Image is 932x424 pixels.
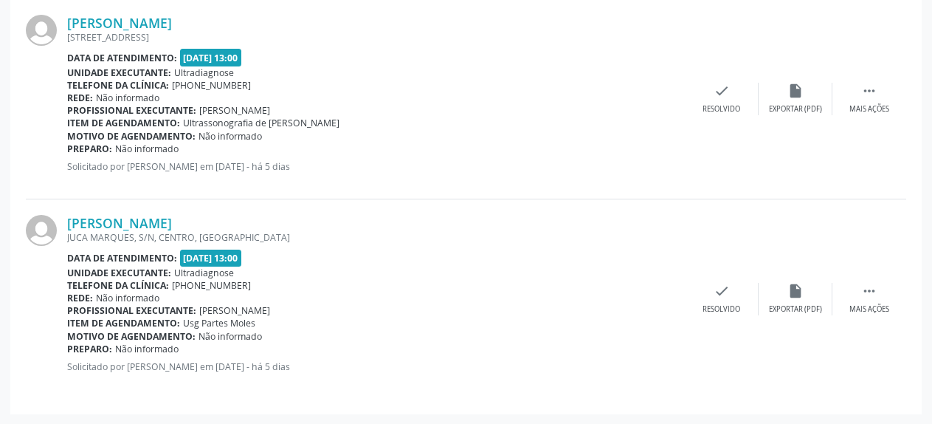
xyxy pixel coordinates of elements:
[67,92,93,104] b: Rede:
[67,79,169,92] b: Telefone da clínica:
[26,15,57,46] img: img
[172,279,251,292] span: [PHONE_NUMBER]
[703,104,740,114] div: Resolvido
[714,83,730,99] i: check
[787,83,804,99] i: insert_drive_file
[849,104,889,114] div: Mais ações
[67,52,177,64] b: Data de atendimento:
[769,304,822,315] div: Exportar (PDF)
[172,79,251,92] span: [PHONE_NUMBER]
[67,104,196,117] b: Profissional executante:
[67,231,685,244] div: JUCA MARQUES, S/N, CENTRO, [GEOGRAPHIC_DATA]
[174,66,234,79] span: Ultradiagnose
[67,66,171,79] b: Unidade executante:
[787,283,804,299] i: insert_drive_file
[67,360,685,373] p: Solicitado por [PERSON_NAME] em [DATE] - há 5 dias
[67,343,112,355] b: Preparo:
[115,143,179,155] span: Não informado
[180,250,242,267] span: [DATE] 13:00
[67,31,685,44] div: [STREET_ADDRESS]
[115,343,179,355] span: Não informado
[67,304,196,317] b: Profissional executante:
[96,292,159,304] span: Não informado
[861,283,877,299] i: 
[67,215,172,231] a: [PERSON_NAME]
[174,267,234,279] span: Ultradiagnose
[199,130,262,143] span: Não informado
[849,304,889,315] div: Mais ações
[26,215,57,246] img: img
[183,317,255,329] span: Usg Partes Moles
[67,267,171,279] b: Unidade executante:
[67,317,180,329] b: Item de agendamento:
[180,49,242,66] span: [DATE] 13:00
[67,160,685,173] p: Solicitado por [PERSON_NAME] em [DATE] - há 5 dias
[67,330,196,343] b: Motivo de agendamento:
[199,304,270,317] span: [PERSON_NAME]
[67,279,169,292] b: Telefone da clínica:
[199,104,270,117] span: [PERSON_NAME]
[67,130,196,143] b: Motivo de agendamento:
[67,117,180,129] b: Item de agendamento:
[96,92,159,104] span: Não informado
[199,330,262,343] span: Não informado
[183,117,339,129] span: Ultrassonografia de [PERSON_NAME]
[67,143,112,155] b: Preparo:
[67,252,177,264] b: Data de atendimento:
[714,283,730,299] i: check
[861,83,877,99] i: 
[67,15,172,31] a: [PERSON_NAME]
[703,304,740,315] div: Resolvido
[769,104,822,114] div: Exportar (PDF)
[67,292,93,304] b: Rede:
